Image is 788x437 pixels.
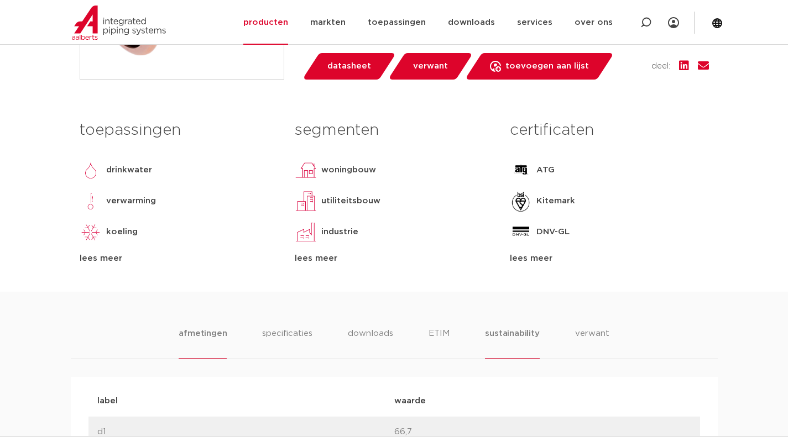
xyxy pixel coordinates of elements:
h3: segmenten [295,119,493,141]
a: datasheet [302,53,396,80]
img: drinkwater [80,159,102,181]
p: label [97,394,394,408]
p: ATG [536,164,555,177]
p: koeling [106,225,138,239]
li: downloads [348,327,393,359]
img: woningbouw [295,159,317,181]
li: specificaties [262,327,312,359]
li: verwant [575,327,609,359]
h3: toepassingen [80,119,278,141]
span: datasheet [327,57,371,75]
p: utiliteitsbouw [321,194,380,208]
p: verwarming [106,194,156,208]
img: koeling [80,221,102,243]
p: waarde [394,394,691,408]
img: Kitemark [510,190,532,212]
p: woningbouw [321,164,376,177]
div: lees meer [80,252,278,265]
p: Kitemark [536,194,575,208]
img: industrie [295,221,317,243]
img: utiliteitsbouw [295,190,317,212]
img: verwarming [80,190,102,212]
p: industrie [321,225,358,239]
li: afmetingen [179,327,227,359]
img: ATG [510,159,532,181]
span: toevoegen aan lijst [505,57,589,75]
li: ETIM [429,327,450,359]
span: deel: [651,60,670,73]
h3: certificaten [510,119,708,141]
div: lees meer [295,252,493,265]
span: verwant [413,57,448,75]
li: sustainability [485,327,539,359]
p: drinkwater [106,164,152,177]
div: lees meer [510,252,708,265]
img: DNV-GL [510,221,532,243]
p: DNV-GL [536,225,570,239]
a: verwant [388,53,473,80]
